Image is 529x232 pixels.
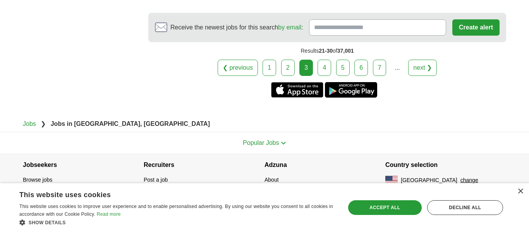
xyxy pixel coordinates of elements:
span: Receive the newest jobs for this search : [170,23,303,32]
a: Jobs [23,120,36,127]
div: Close [517,189,523,194]
span: Show details [29,220,66,225]
a: 7 [373,60,386,76]
a: by email [278,24,301,31]
a: 5 [336,60,350,76]
a: Browse jobs [23,177,52,183]
div: Accept all [348,200,422,215]
a: 4 [318,60,331,76]
div: Decline all [427,200,503,215]
img: toggle icon [281,141,286,145]
h4: Country selection [385,154,506,176]
span: ❯ [41,120,46,127]
button: Create alert [452,19,500,36]
div: Results of [148,42,506,60]
a: Read more, opens a new window [97,211,121,217]
div: 3 [299,60,313,76]
a: About [264,177,279,183]
a: 1 [263,60,276,76]
strong: Jobs in [GEOGRAPHIC_DATA], [GEOGRAPHIC_DATA] [51,120,210,127]
div: ... [390,60,405,76]
span: Popular Jobs [243,139,279,146]
img: US flag [385,176,398,185]
a: Get the iPhone app [271,82,323,98]
span: This website uses cookies to improve user experience and to enable personalised advertising. By u... [19,204,333,217]
span: 21-30 [319,48,333,54]
div: Show details [19,218,335,226]
span: 37,001 [337,48,354,54]
a: next ❯ [408,60,437,76]
a: 6 [354,60,368,76]
a: ❮ previous [218,60,258,76]
div: This website uses cookies [19,188,316,199]
a: 2 [281,60,295,76]
span: [GEOGRAPHIC_DATA] [401,176,457,184]
a: Get the Android app [325,82,377,98]
a: Post a job [144,177,168,183]
button: change [460,176,478,184]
